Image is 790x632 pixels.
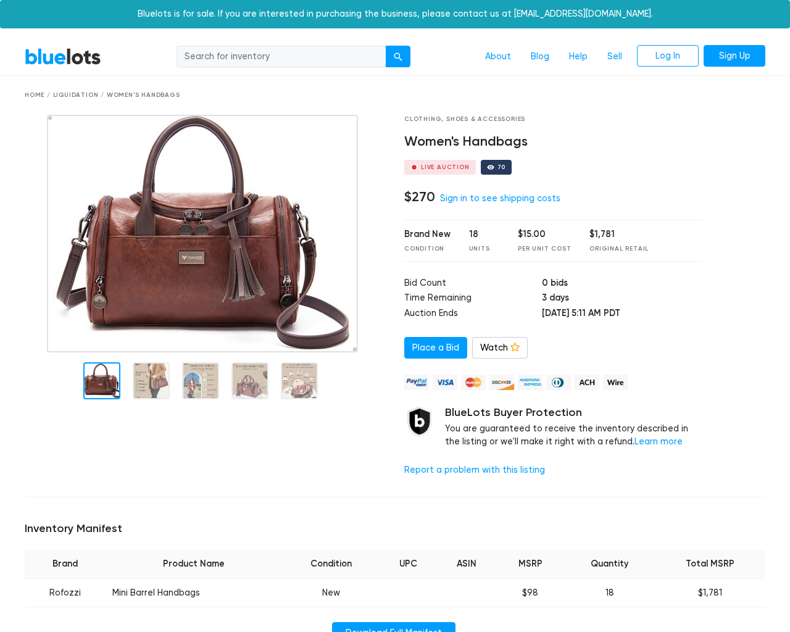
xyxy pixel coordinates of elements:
[546,375,571,390] img: diners_club-c48f30131b33b1bb0e5d0e2dbd43a8bea4cb12cb2961413e2f4250e06c020426.png
[518,375,543,390] img: american_express-ae2a9f97a040b4b41f6397f7637041a5861d5f99d0716c09922aba4e24c8547d.png
[497,578,564,607] td: $98
[475,45,521,69] a: About
[404,375,429,390] img: paypal_credit-80455e56f6e1299e8d57f40c0dcee7b8cd4ae79b9eccbfc37e2480457ba36de9.png
[105,550,283,578] th: Product Name
[655,550,765,578] th: Total MSRP
[542,276,702,292] td: 0 bids
[469,244,500,254] div: Units
[489,375,514,390] img: discover-82be18ecfda2d062aad2762c1ca80e2d36a4073d45c9e0ffae68cd515fbd3d32.png
[518,244,571,254] div: Per Unit Cost
[404,307,542,322] td: Auction Ends
[25,91,765,100] div: Home / Liquidation / Women's Handbags
[655,578,765,607] td: $1,781
[564,550,655,578] th: Quantity
[404,337,467,359] a: Place a Bid
[283,578,380,607] td: New
[472,337,528,359] a: Watch
[634,436,683,447] a: Learn more
[404,134,702,150] h4: Women's Handbags
[603,375,628,390] img: wire-908396882fe19aaaffefbd8e17b12f2f29708bd78693273c0e28e3a24408487f.png
[47,115,358,352] img: 184762af-5317-438a-b5a1-f6013a692300-1731293532.jpg
[404,291,542,307] td: Time Remaining
[177,46,386,68] input: Search for inventory
[25,578,105,607] td: Rofozzi
[404,189,435,205] h4: $270
[559,45,597,69] a: Help
[575,375,599,390] img: ach-b7992fed28a4f97f893c574229be66187b9afb3f1a8d16a4691d3d3140a8ab00.png
[283,550,380,578] th: Condition
[469,228,500,241] div: 18
[25,522,765,536] h5: Inventory Manifest
[421,164,470,170] div: Live Auction
[445,406,702,449] div: You are guaranteed to receive the inventory described in the listing or we'll make it right with ...
[542,291,702,307] td: 3 days
[637,45,699,67] a: Log In
[25,550,105,578] th: Brand
[589,228,649,241] div: $1,781
[105,578,283,607] td: Mini Barrel Handbags
[25,48,101,65] a: BlueLots
[440,193,560,204] a: Sign in to see shipping costs
[704,45,765,67] a: Sign Up
[404,276,542,292] td: Bid Count
[404,115,702,124] div: Clothing, Shoes & Accessories
[597,45,632,69] a: Sell
[518,228,571,241] div: $15.00
[445,406,702,420] h5: BlueLots Buyer Protection
[589,244,649,254] div: Original Retail
[404,244,451,254] div: Condition
[461,375,486,390] img: mastercard-42073d1d8d11d6635de4c079ffdb20a4f30a903dc55d1612383a1b395dd17f39.png
[404,406,435,437] img: buyer_protection_shield-3b65640a83011c7d3ede35a8e5a80bfdfaa6a97447f0071c1475b91a4b0b3d01.png
[497,550,564,578] th: MSRP
[521,45,559,69] a: Blog
[564,578,655,607] td: 18
[380,550,437,578] th: UPC
[542,307,702,322] td: [DATE] 5:11 AM PDT
[497,164,506,170] div: 70
[433,375,457,390] img: visa-79caf175f036a155110d1892330093d4c38f53c55c9ec9e2c3a54a56571784bb.png
[404,228,451,241] div: Brand New
[404,465,545,475] a: Report a problem with this listing
[437,550,497,578] th: ASIN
